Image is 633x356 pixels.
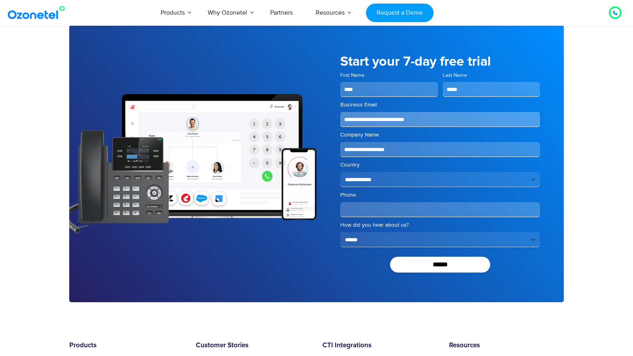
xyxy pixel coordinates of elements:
[340,72,438,79] label: First Name
[443,72,540,79] label: Last Name
[340,131,540,139] label: Company Name
[196,342,311,350] h6: Customer Stories
[340,221,540,229] label: How did you hear about us?
[69,342,184,350] h6: Products
[340,55,540,68] h5: Start your 7-day free trial
[449,342,564,350] h6: Resources
[322,342,437,350] h6: CTI Integrations
[340,191,540,199] label: Phone
[340,161,540,169] label: Country
[340,101,540,109] label: Business Email
[366,4,434,22] a: Request a Demo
